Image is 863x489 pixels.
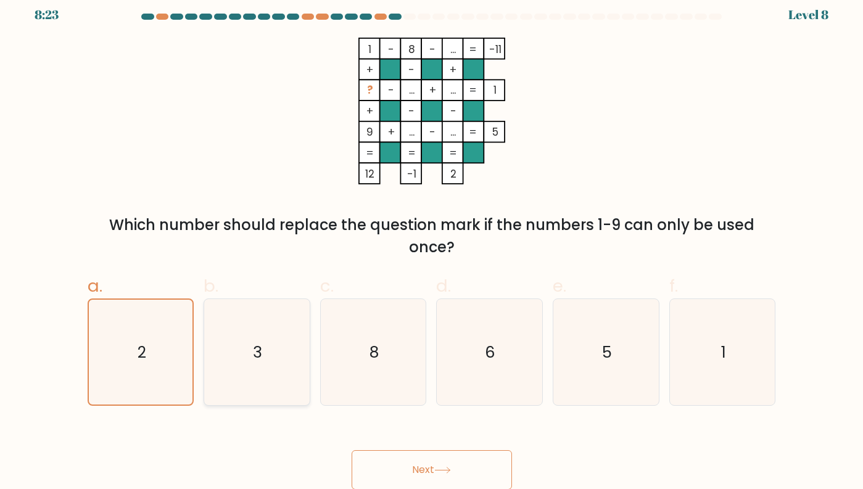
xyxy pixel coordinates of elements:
div: Which number should replace the question mark if the numbers 1-9 can only be used once? [95,214,769,258]
span: e. [553,274,566,298]
tspan: = [468,83,476,97]
tspan: - [408,62,415,77]
tspan: + [387,125,394,139]
tspan: 1 [368,42,371,57]
span: f. [669,274,678,298]
tspan: 9 [366,125,373,139]
span: d. [436,274,451,298]
tspan: + [429,83,436,97]
tspan: ... [450,42,456,57]
div: 8:23 [35,6,59,24]
span: a. [88,274,102,298]
tspan: - [429,125,436,139]
tspan: = [366,146,374,160]
tspan: ? [366,83,373,97]
tspan: 5 [492,125,498,139]
text: 2 [138,342,146,363]
text: 6 [485,341,496,363]
tspan: ... [450,125,456,139]
tspan: = [449,146,457,160]
tspan: ... [408,125,414,139]
tspan: + [450,62,456,77]
tspan: - [408,104,415,118]
tspan: - [388,42,394,57]
tspan: - [450,104,456,118]
tspan: -11 [489,42,501,57]
tspan: + [366,62,373,77]
tspan: = [407,146,415,160]
tspan: ... [450,83,456,97]
tspan: ... [408,83,414,97]
text: 8 [369,341,379,363]
tspan: -1 [407,166,416,181]
span: c. [320,274,334,298]
tspan: = [468,125,476,139]
text: 3 [254,341,263,363]
tspan: = [468,42,476,57]
tspan: 2 [450,166,456,181]
tspan: 8 [408,42,415,57]
tspan: 1 [493,83,497,97]
text: 1 [721,341,726,363]
tspan: 12 [365,166,374,181]
span: b. [204,274,218,298]
div: Level 8 [788,6,828,24]
tspan: + [366,104,373,118]
text: 5 [602,341,612,363]
tspan: - [429,42,436,57]
tspan: - [388,83,394,97]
